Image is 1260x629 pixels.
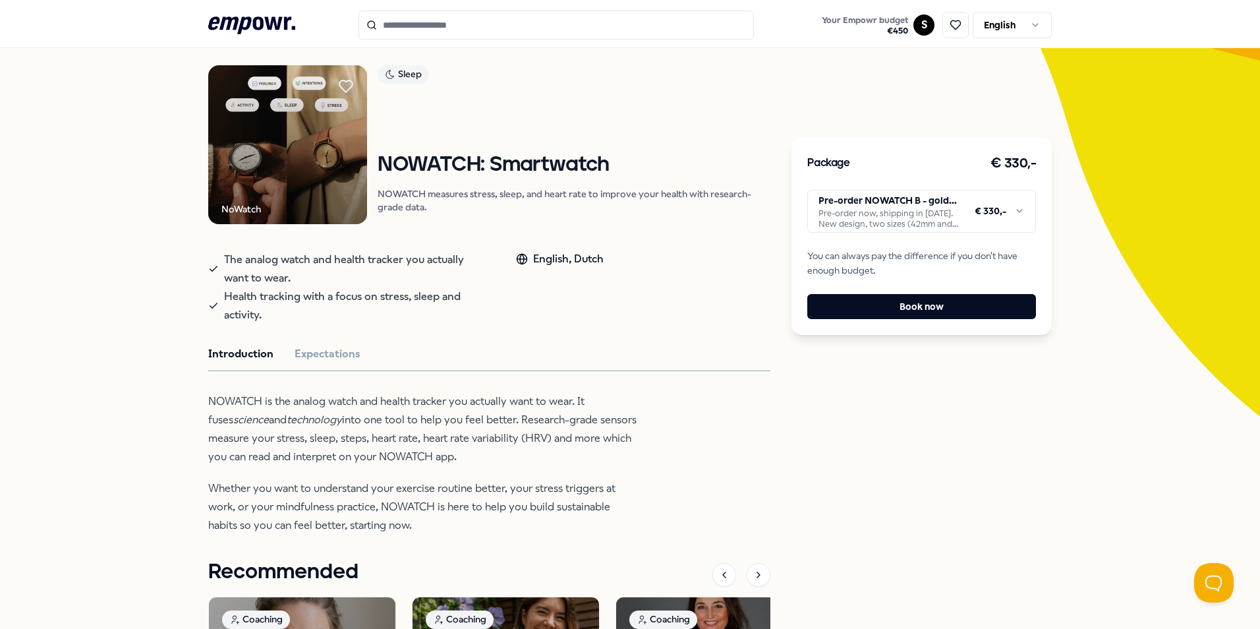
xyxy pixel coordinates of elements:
[208,65,367,224] img: Product Image
[221,202,261,216] div: NoWatch
[807,249,1036,278] span: You can always pay the difference if you don't have enough budget.
[208,392,637,466] p: NOWATCH is the analog watch and health tracker you actually want to wear. It fuses and into one t...
[426,611,494,629] div: Coaching
[516,251,604,268] div: English, Dutch
[208,479,637,535] p: Whether you want to understand your exercise routine better, your stress triggers at work, or you...
[233,413,269,426] em: science
[222,611,290,629] div: Coaching
[807,294,1036,319] button: Book now
[807,155,849,172] h3: Package
[816,11,913,39] a: Your Empowr budget€450
[287,413,342,426] em: technology
[822,15,908,26] span: Your Empowr budget
[629,611,697,629] div: Coaching
[1194,563,1234,603] iframe: Help Scout Beacon - Open
[378,65,770,88] a: Sleep
[378,65,429,84] div: Sleep
[208,345,273,363] button: Introduction
[224,287,490,324] span: Health tracking with a focus on stress, sleep and activity.
[208,556,358,589] h1: Recommended
[378,154,770,177] h1: NOWATCH: Smartwatch
[822,26,908,36] span: € 450
[913,15,934,36] button: S
[358,11,754,40] input: Search for products, categories or subcategories
[990,153,1037,174] h3: € 330,-
[819,13,911,39] button: Your Empowr budget€450
[378,187,770,214] p: NOWATCH measures stress, sleep, and heart rate to improve your health with research-grade data.
[224,251,490,287] span: The analog watch and health tracker you actually want to wear.
[295,345,360,363] button: Expectations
